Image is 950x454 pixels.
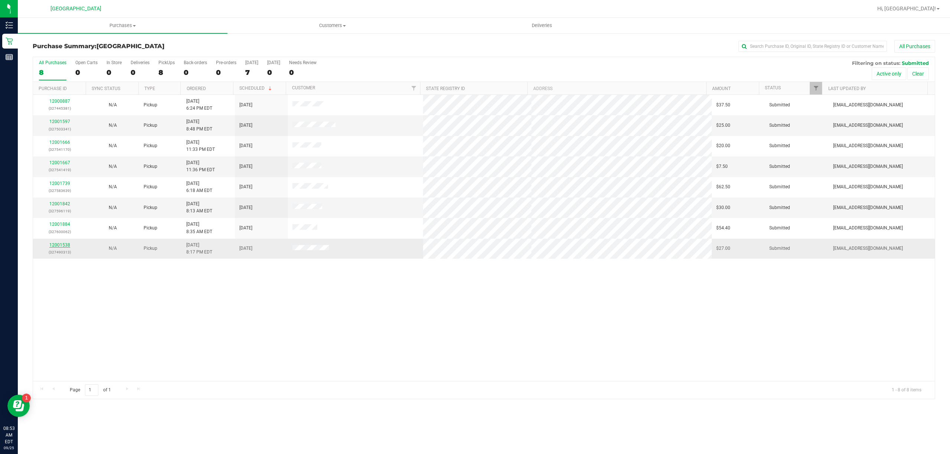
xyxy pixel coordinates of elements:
span: [DATE] [239,122,252,129]
div: 7 [245,68,258,77]
a: 12001538 [49,242,70,248]
span: $30.00 [716,204,730,211]
span: [GEOGRAPHIC_DATA] [50,6,101,12]
span: [DATE] [239,245,252,252]
span: [EMAIL_ADDRESS][DOMAIN_NAME] [833,225,903,232]
span: [DATE] 11:33 PM EDT [186,139,215,153]
p: (327583639) [37,187,82,194]
inline-svg: Inventory [6,21,13,29]
span: Filtering on status: [852,60,900,66]
a: Type [144,86,155,91]
a: Filter [408,82,420,95]
span: Pickup [144,142,157,149]
button: N/A [109,102,117,109]
div: Deliveries [131,60,150,65]
span: Not Applicable [109,143,117,148]
a: 12000887 [49,99,70,104]
div: PickUps [158,60,175,65]
span: Pickup [144,102,157,109]
div: Open Carts [75,60,98,65]
a: Sync Status [92,86,120,91]
a: Scheduled [239,86,273,91]
p: (327503341) [37,126,82,133]
span: Hi, [GEOGRAPHIC_DATA]! [877,6,936,11]
button: N/A [109,122,117,129]
span: Not Applicable [109,184,117,189]
span: Submitted [769,204,790,211]
span: Not Applicable [109,246,117,251]
span: Customers [228,22,437,29]
p: (327541419) [37,166,82,173]
input: Search Purchase ID, Original ID, State Registry ID or Customer Name... [738,41,887,52]
span: Not Applicable [109,102,117,107]
button: N/A [109,204,117,211]
span: Not Applicable [109,164,117,169]
a: Purchase ID [39,86,67,91]
a: State Registry ID [426,86,465,91]
a: Last Updated By [828,86,866,91]
div: 0 [131,68,150,77]
span: [EMAIL_ADDRESS][DOMAIN_NAME] [833,142,903,149]
div: 0 [184,68,207,77]
span: [DATE] [239,225,252,232]
span: [DATE] 8:35 AM EDT [186,221,212,235]
div: Back-orders [184,60,207,65]
iframe: Resource center [7,395,30,417]
span: [EMAIL_ADDRESS][DOMAIN_NAME] [833,163,903,170]
span: [DATE] 8:17 PM EDT [186,242,212,256]
div: Needs Review [289,60,317,65]
span: Not Applicable [109,205,117,210]
div: 0 [289,68,317,77]
p: (327541170) [37,146,82,153]
button: N/A [109,225,117,232]
span: Submitted [769,122,790,129]
span: Pickup [144,204,157,211]
a: Customer [292,85,315,90]
inline-svg: Retail [6,37,13,45]
span: Not Applicable [109,123,117,128]
span: Pickup [144,163,157,170]
a: Filter [810,82,822,95]
span: [DATE] 6:18 AM EDT [186,180,212,194]
span: [GEOGRAPHIC_DATA] [96,43,164,50]
span: $7.50 [716,163,728,170]
button: N/A [109,163,117,170]
a: 12001667 [49,160,70,165]
span: $20.00 [716,142,730,149]
div: 0 [107,68,122,77]
span: [EMAIL_ADDRESS][DOMAIN_NAME] [833,204,903,211]
p: (327596119) [37,208,82,215]
span: Purchases [18,22,227,29]
span: $62.50 [716,183,730,190]
a: 12001842 [49,201,70,206]
a: Customers [227,18,437,33]
span: $25.00 [716,122,730,129]
span: [EMAIL_ADDRESS][DOMAIN_NAME] [833,122,903,129]
span: [DATE] [239,163,252,170]
div: 8 [39,68,66,77]
div: 0 [216,68,236,77]
span: Submitted [769,183,790,190]
a: Purchases [18,18,227,33]
span: [DATE] [239,183,252,190]
a: 12001739 [49,181,70,186]
button: Clear [907,67,929,80]
a: Deliveries [437,18,647,33]
span: 1 - 8 of 8 items [886,384,927,395]
span: Not Applicable [109,225,117,231]
span: Pickup [144,245,157,252]
span: $27.00 [716,245,730,252]
a: Status [765,85,781,90]
p: (327490313) [37,249,82,256]
input: 1 [85,384,98,396]
div: 0 [75,68,98,77]
p: 08:53 AM EDT [3,425,14,445]
p: (327600062) [37,228,82,235]
span: [DATE] 8:13 AM EDT [186,201,212,215]
iframe: Resource center unread badge [22,394,31,402]
div: Pre-orders [216,60,236,65]
div: 8 [158,68,175,77]
button: Active only [872,67,906,80]
div: In Store [107,60,122,65]
a: Amount [712,86,731,91]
